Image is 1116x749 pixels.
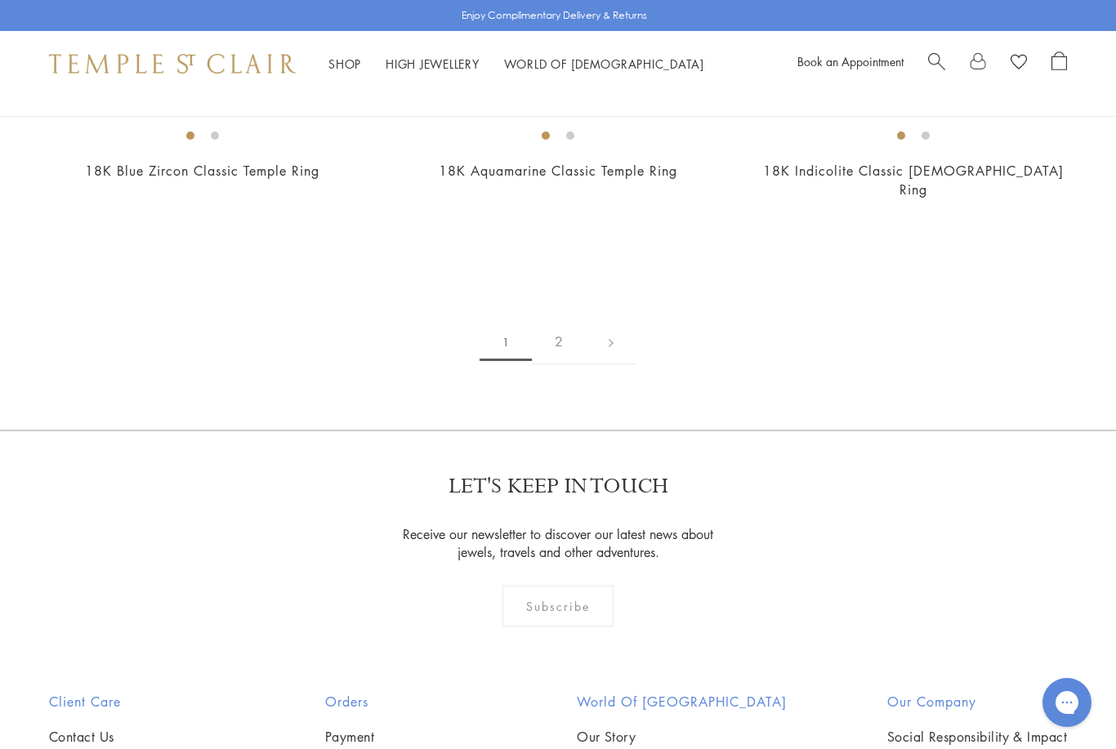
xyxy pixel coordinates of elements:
[532,319,586,364] a: 2
[577,692,787,711] h2: World of [GEOGRAPHIC_DATA]
[1051,51,1067,76] a: Open Shopping Bag
[887,692,1067,711] h2: Our Company
[586,319,636,364] a: Next page
[1034,672,1100,733] iframe: Gorgias live chat messenger
[325,728,477,746] a: Payment
[49,54,296,74] img: Temple St. Clair
[887,728,1067,746] a: Social Responsibility & Impact
[763,162,1064,198] a: 18K Indicolite Classic [DEMOGRAPHIC_DATA] Ring
[449,472,668,501] p: LET'S KEEP IN TOUCH
[393,525,724,561] p: Receive our newsletter to discover our latest news about jewels, travels and other adventures.
[1011,51,1027,76] a: View Wishlist
[328,56,361,72] a: ShopShop
[439,162,677,180] a: 18K Aquamarine Classic Temple Ring
[577,728,787,746] a: Our Story
[49,692,225,711] h2: Client Care
[49,728,225,746] a: Contact Us
[386,56,480,72] a: High JewelleryHigh Jewellery
[502,586,614,626] div: Subscribe
[85,162,319,180] a: 18K Blue Zircon Classic Temple Ring
[928,51,945,76] a: Search
[504,56,704,72] a: World of [DEMOGRAPHIC_DATA]World of [DEMOGRAPHIC_DATA]
[462,7,647,24] p: Enjoy Complimentary Delivery & Returns
[328,54,704,74] nav: Main navigation
[480,323,532,361] span: 1
[797,53,904,69] a: Book an Appointment
[325,692,477,711] h2: Orders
